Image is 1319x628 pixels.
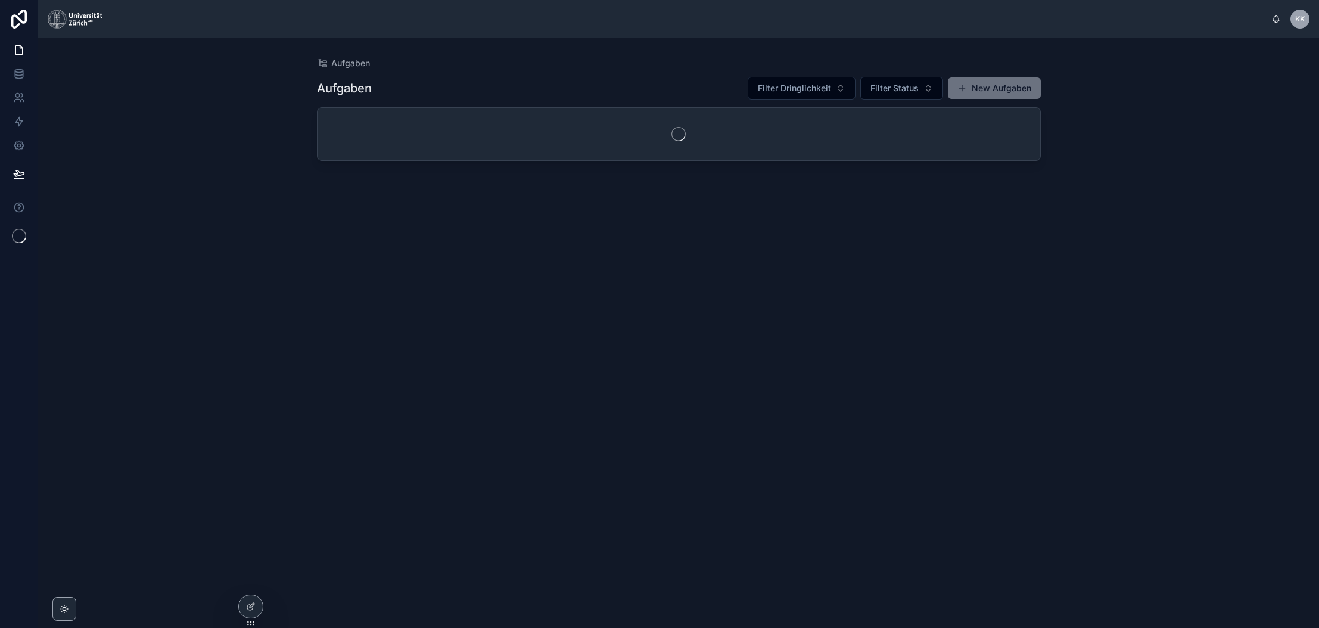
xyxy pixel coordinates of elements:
[748,77,856,100] button: Select Button
[860,77,943,100] button: Select Button
[317,80,372,97] h1: Aufgaben
[48,10,102,29] img: App logo
[870,82,919,94] span: Filter Status
[331,57,370,69] span: Aufgaben
[948,77,1041,99] button: New Aufgaben
[758,82,831,94] span: Filter Dringlichkeit
[317,57,370,69] a: Aufgaben
[112,17,1271,21] div: scrollable content
[1295,14,1305,24] span: KK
